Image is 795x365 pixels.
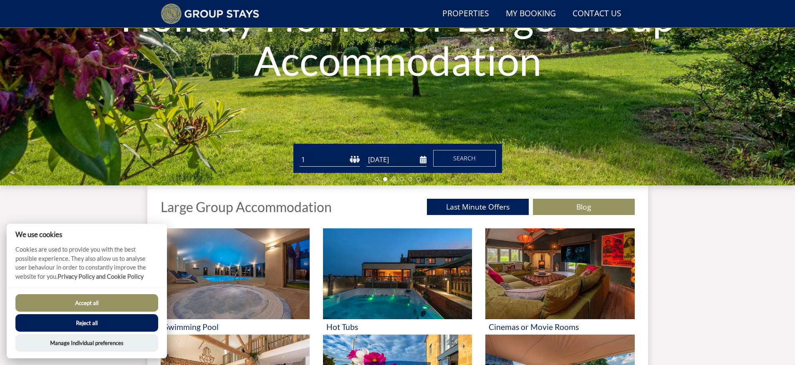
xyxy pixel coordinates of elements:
[15,334,158,352] button: Manage Individual preferences
[161,228,310,319] img: 'Swimming Pool' - Large Group Accommodation Holiday Ideas
[323,228,472,319] img: 'Hot Tubs' - Large Group Accommodation Holiday Ideas
[7,245,167,287] p: Cookies are used to provide you with the best possible experience. They also allow us to analyse ...
[58,273,144,280] a: Privacy Policy and Cookie Policy
[366,153,427,167] input: Arrival Date
[161,3,260,24] img: Group Stays
[533,199,635,215] a: Blog
[453,154,476,162] span: Search
[323,228,472,335] a: 'Hot Tubs' - Large Group Accommodation Holiday Ideas Hot Tubs
[502,5,559,23] a: My Booking
[489,322,631,331] h3: Cinemas or Movie Rooms
[164,322,306,331] h3: Swimming Pool
[7,230,167,238] h2: We use cookies
[427,199,529,215] a: Last Minute Offers
[439,5,492,23] a: Properties
[433,150,496,167] button: Search
[485,228,634,319] img: 'Cinemas or Movie Rooms' - Large Group Accommodation Holiday Ideas
[15,294,158,312] button: Accept all
[15,314,158,332] button: Reject all
[161,228,310,335] a: 'Swimming Pool' - Large Group Accommodation Holiday Ideas Swimming Pool
[569,5,625,23] a: Contact Us
[326,322,469,331] h3: Hot Tubs
[161,200,332,214] h1: Large Group Accommodation
[485,228,634,335] a: 'Cinemas or Movie Rooms' - Large Group Accommodation Holiday Ideas Cinemas or Movie Rooms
